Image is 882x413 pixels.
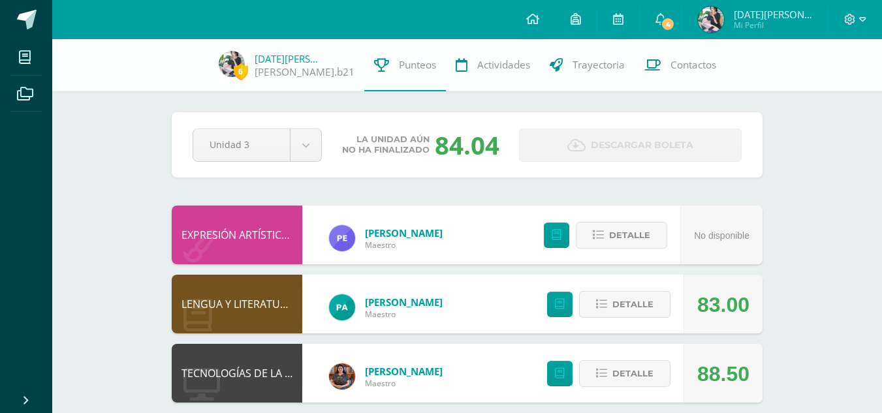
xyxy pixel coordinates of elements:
span: Detalle [609,223,650,247]
span: [DATE][PERSON_NAME] [734,8,812,21]
span: Punteos [399,58,436,72]
button: Detalle [576,222,667,249]
span: No disponible [694,230,749,241]
span: La unidad aún no ha finalizado [342,134,430,155]
a: Punteos [364,39,446,91]
a: Unidad 3 [193,129,321,161]
div: LENGUA Y LITERATURA 5 [172,275,302,333]
img: 60a759e8b02ec95d430434cf0c0a55c7.png [329,363,355,390]
div: 83.00 [697,275,749,334]
a: [PERSON_NAME] [365,226,443,239]
span: 6 [234,63,248,80]
a: [PERSON_NAME] [365,296,443,309]
img: 95f4a707099ce34656a946997e52b103.png [698,7,724,33]
span: Mi Perfil [734,20,812,31]
span: Maestro [365,309,443,320]
a: Contactos [635,39,726,91]
span: Trayectoria [573,58,625,72]
img: 53dbe22d98c82c2b31f74347440a2e81.png [329,294,355,320]
a: [DATE][PERSON_NAME] [255,52,320,65]
button: Detalle [579,291,670,318]
span: Actividades [477,58,530,72]
button: Detalle [579,360,670,387]
div: TECNOLOGÍAS DE LA INFORMACIÓN Y LA COMUNICACIÓN 5 [172,344,302,403]
span: Detalle [612,361,654,386]
a: [PERSON_NAME] [365,365,443,378]
a: [PERSON_NAME].b21 [255,65,354,79]
span: 4 [661,17,675,31]
div: EXPRESIÓN ARTÍSTICA (MOVIMIENTO) [172,206,302,264]
span: Maestro [365,239,443,251]
span: Contactos [670,58,716,72]
span: Unidad 3 [210,129,274,160]
img: 95f4a707099ce34656a946997e52b103.png [219,51,245,77]
a: Trayectoria [540,39,635,91]
span: Detalle [612,292,654,316]
a: Actividades [446,39,540,91]
img: 5c99eb5223c44f6a28178f7daff48da6.png [329,225,355,251]
span: Maestro [365,378,443,389]
div: 84.04 [435,128,499,162]
span: Descargar boleta [591,129,693,161]
div: 88.50 [697,344,749,403]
